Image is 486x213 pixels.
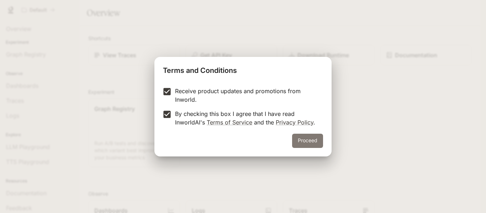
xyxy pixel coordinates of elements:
button: Proceed [292,134,323,148]
p: By checking this box I agree that I have read InworldAI's and the . [175,110,317,127]
h2: Terms and Conditions [154,57,332,81]
a: Terms of Service [207,119,252,126]
a: Privacy Policy [276,119,313,126]
p: Receive product updates and promotions from Inworld. [175,87,317,104]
